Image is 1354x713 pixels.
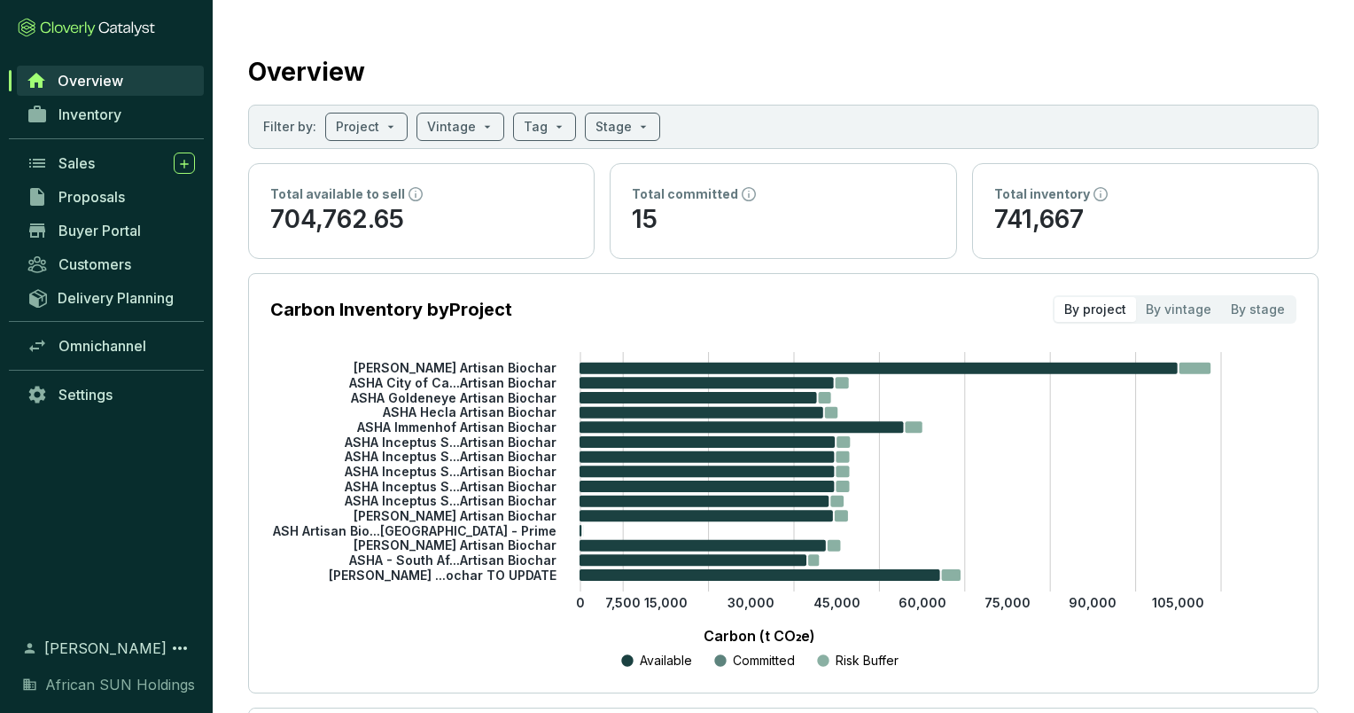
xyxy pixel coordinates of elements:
tspan: ASHA Inceptus S...Artisan Biochar [344,493,556,508]
tspan: 15,000 [644,595,688,610]
p: Filter by: [263,118,316,136]
tspan: ASHA Immenhof Artisan Biochar [356,419,556,435]
tspan: [PERSON_NAME] Artisan Biochar [354,537,556,552]
tspan: ASHA Inceptus S...Artisan Biochar [344,449,556,464]
p: Available [640,652,692,670]
p: Total inventory [994,185,1090,203]
tspan: ASHA Inceptus S...Artisan Biochar [344,434,556,449]
tspan: ASHA Inceptus S...Artisan Biochar [344,464,556,479]
span: Sales [58,154,95,172]
h2: Overview [248,53,365,90]
p: Committed [733,652,795,670]
p: Total available to sell [270,185,405,203]
p: 741,667 [994,203,1296,237]
tspan: 7,500 [605,595,641,610]
span: Proposals [58,188,125,206]
div: segmented control [1053,295,1296,324]
span: Customers [58,255,131,273]
p: Total committed [632,185,738,203]
a: Omnichannel [18,331,204,361]
tspan: ASHA Inceptus S...Artisan Biochar [344,478,556,493]
a: Settings [18,380,204,410]
a: Customers [18,249,204,279]
tspan: 30,000 [728,595,774,610]
a: Inventory [18,99,204,129]
span: Inventory [58,106,121,123]
p: 704,762.65 [270,203,572,237]
div: By stage [1221,297,1295,322]
tspan: ASHA Goldeneye Artisan Biochar [350,389,556,404]
tspan: [PERSON_NAME] ...ochar TO UPDATE [329,567,556,582]
tspan: [PERSON_NAME] Artisan Biochar [354,508,556,523]
tspan: 105,000 [1152,595,1204,610]
tspan: 75,000 [984,595,1031,610]
tspan: 0 [576,595,585,610]
p: Carbon (t CO₂e) [297,625,1221,646]
span: African SUN Holdings [45,674,195,695]
span: Settings [58,386,113,404]
span: Buyer Portal [58,222,141,239]
tspan: ASHA City of Ca...Artisan Biochar [348,375,556,390]
tspan: [PERSON_NAME] Artisan Biochar [354,360,556,375]
a: Delivery Planning [18,283,204,312]
p: Carbon Inventory by Project [270,297,512,322]
div: By vintage [1136,297,1221,322]
a: Sales [18,148,204,178]
tspan: 45,000 [813,595,860,610]
a: Buyer Portal [18,215,204,246]
span: Overview [58,72,123,90]
a: Overview [17,66,204,96]
p: Risk Buffer [836,652,899,670]
p: 15 [632,203,934,237]
span: Delivery Planning [58,289,174,307]
a: Proposals [18,182,204,212]
tspan: 60,000 [899,595,946,610]
span: Omnichannel [58,337,146,355]
span: [PERSON_NAME] [44,638,167,659]
tspan: ASH Artisan Bio...[GEOGRAPHIC_DATA] - Prime [272,522,556,537]
tspan: ASHA Hecla Artisan Biochar [382,404,556,419]
div: By project [1054,297,1136,322]
tspan: 90,000 [1069,595,1117,610]
tspan: ASHA - South Af...Artisan Biochar [348,552,556,568]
